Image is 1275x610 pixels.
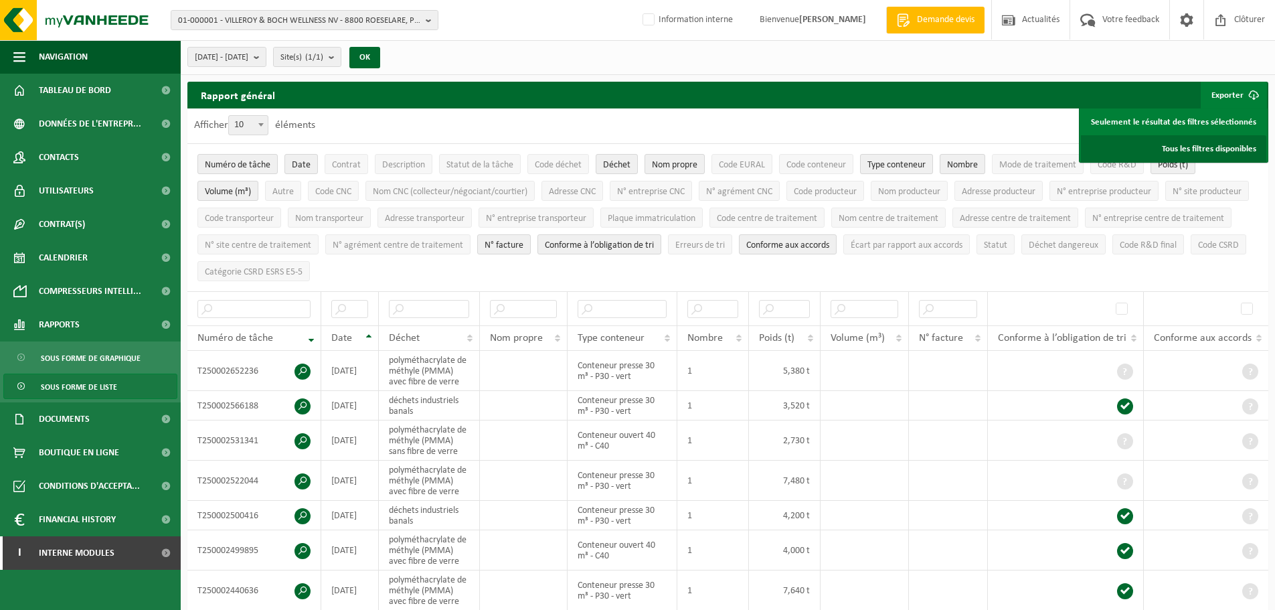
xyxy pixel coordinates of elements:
button: DéchetDéchet: Activate to sort [596,154,638,174]
span: Contrat(s) [39,208,85,241]
strong: [PERSON_NAME] [799,15,866,25]
span: N° entreprise centre de traitement [1092,214,1224,224]
button: Erreurs de triErreurs de tri: Activate to sort [668,234,732,254]
button: Code CNCCode CNC: Activate to sort [308,181,359,201]
td: 7,480 t [749,461,821,501]
span: Type conteneur [578,333,645,344]
span: Mode de traitement [999,160,1076,170]
button: Code R&D finalCode R&amp;D final: Activate to sort [1112,234,1184,254]
span: Demande devis [914,13,978,27]
span: Conforme aux accords [746,240,829,250]
span: Contacts [39,141,79,174]
td: déchets industriels banals [379,391,480,421]
span: Poids (t) [1158,160,1188,170]
button: Écart par rapport aux accordsÉcart par rapport aux accords: Activate to sort [843,234,970,254]
button: Nom producteurNom producteur: Activate to sort [871,181,948,201]
button: Code conteneurCode conteneur: Activate to sort [779,154,853,174]
td: [DATE] [321,391,379,421]
td: 1 [677,421,749,461]
td: 1 [677,351,749,391]
span: Volume (m³) [831,333,885,344]
td: 2,730 t [749,421,821,461]
h2: Rapport général [187,82,288,108]
span: Écart par rapport aux accords [851,240,962,250]
td: 4,200 t [749,501,821,530]
span: Catégorie CSRD ESRS E5-5 [205,267,303,277]
button: Conforme à l’obligation de tri : Activate to sort [537,234,661,254]
span: Compresseurs intelli... [39,275,141,308]
label: Afficher éléments [194,120,315,131]
button: N° site centre de traitementN° site centre de traitement: Activate to sort [197,234,319,254]
span: 10 [228,115,268,135]
span: Statut de la tâche [446,160,513,170]
button: Nom propreNom propre: Activate to sort [645,154,705,174]
span: [DATE] - [DATE] [195,48,248,68]
span: 10 [229,116,268,135]
button: Exporter [1201,82,1267,108]
td: Conteneur presse 30 m³ - P30 - vert [568,501,678,530]
td: 1 [677,461,749,501]
span: Code R&D [1098,160,1136,170]
button: Adresse producteurAdresse producteur: Activate to sort [954,181,1043,201]
td: 3,520 t [749,391,821,421]
span: Numéro de tâche [197,333,273,344]
td: T250002500416 [187,501,321,530]
button: Conforme aux accords : Activate to sort [739,234,837,254]
count: (1/1) [305,53,323,62]
button: Adresse CNCAdresse CNC: Activate to sort [541,181,603,201]
span: Financial History [39,503,116,536]
span: Sous forme de graphique [41,346,141,371]
td: [DATE] [321,421,379,461]
button: Code CSRDCode CSRD: Activate to sort [1191,234,1246,254]
span: Nombre [947,160,978,170]
button: Poids (t)Poids (t): Activate to sort [1151,154,1195,174]
a: Demande devis [886,7,985,33]
td: T250002522044 [187,461,321,501]
span: Nombre [687,333,723,344]
button: N° agrément CNCN° agrément CNC: Activate to sort [699,181,780,201]
span: Conforme aux accords [1154,333,1252,344]
button: 01-000001 - VILLEROY & BOCH WELLNESS NV - 8800 ROESELARE, POPULIERSTRAAT 1 [171,10,438,30]
span: Code R&D final [1120,240,1177,250]
button: Numéro de tâcheNuméro de tâche: Activate to remove sorting [197,154,278,174]
span: Type conteneur [867,160,926,170]
td: [DATE] [321,461,379,501]
td: polyméthacrylate de méthyle (PMMA) avec fibre de verre [379,530,480,570]
button: N° entreprise centre de traitementN° entreprise centre de traitement: Activate to sort [1085,208,1231,228]
span: N° agrément CNC [706,187,772,197]
label: Information interne [640,10,733,30]
span: Nom producteur [878,187,940,197]
span: Nom CNC (collecteur/négociant/courtier) [373,187,527,197]
button: N° entreprise producteurN° entreprise producteur: Activate to sort [1049,181,1159,201]
td: T250002499895 [187,530,321,570]
button: Mode de traitementMode de traitement: Activate to sort [992,154,1084,174]
td: Conteneur ouvert 40 m³ - C40 [568,421,678,461]
button: N° site producteurN° site producteur : Activate to sort [1165,181,1249,201]
span: N° entreprise CNC [617,187,685,197]
a: Seulement le résultat des filtres sélectionnés [1081,108,1266,135]
td: polyméthacrylate de méthyle (PMMA) avec fibre de verre [379,351,480,391]
span: Adresse CNC [549,187,596,197]
span: Code CNC [315,187,351,197]
button: N° agrément centre de traitementN° agrément centre de traitement: Activate to sort [325,234,471,254]
button: Site(s)(1/1) [273,47,341,67]
button: Catégorie CSRD ESRS E5-5Catégorie CSRD ESRS E5-5: Activate to sort [197,261,310,281]
td: Conteneur ouvert 40 m³ - C40 [568,530,678,570]
td: 5,380 t [749,351,821,391]
span: Code déchet [535,160,582,170]
span: Autre [272,187,294,197]
span: Nom propre [490,333,543,344]
span: I [13,536,25,570]
span: Conforme à l’obligation de tri [545,240,654,250]
td: T250002652236 [187,351,321,391]
span: Description [382,160,425,170]
span: Nom centre de traitement [839,214,938,224]
span: Code conteneur [786,160,846,170]
span: Poids (t) [759,333,794,344]
button: N° factureN° facture: Activate to sort [477,234,531,254]
span: Rapports [39,308,80,341]
button: N° entreprise transporteurN° entreprise transporteur: Activate to sort [479,208,594,228]
button: Volume (m³)Volume (m³): Activate to sort [197,181,258,201]
span: Documents [39,402,90,436]
span: N° entreprise transporteur [486,214,586,224]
